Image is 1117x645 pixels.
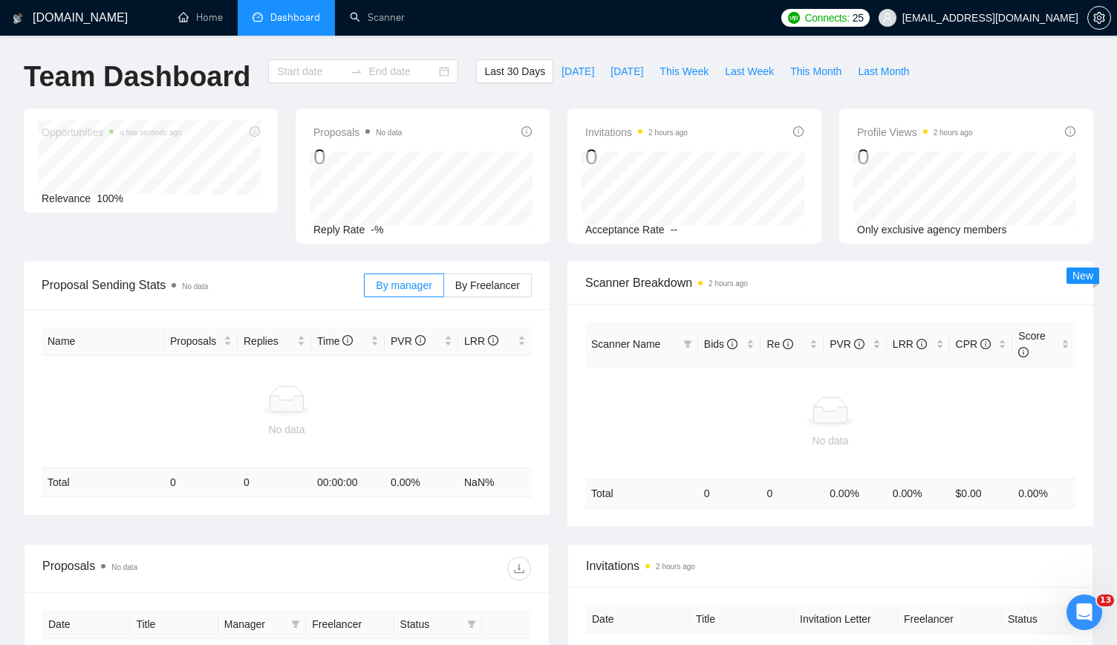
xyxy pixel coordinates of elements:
th: Freelancer [306,610,394,639]
span: PVR [830,338,864,350]
span: info-circle [980,339,991,349]
span: info-circle [793,126,804,137]
span: Proposals [170,333,221,349]
span: [DATE] [561,63,594,80]
h1: Team Dashboard [24,59,250,94]
span: info-circle [916,339,927,349]
span: -% [371,224,383,236]
span: setting [1088,12,1110,24]
span: filter [291,620,300,629]
div: No data [48,421,526,438]
span: filter [680,333,695,355]
span: Last 30 Days [484,63,545,80]
span: info-circle [783,339,793,349]
span: filter [683,340,692,349]
span: Manager [224,616,285,632]
span: info-circle [488,335,498,346]
span: LRR [893,338,927,350]
span: info-circle [727,339,737,349]
time: 2 hours ago [648,129,688,137]
td: 0 [698,479,761,508]
span: Last Month [858,63,909,80]
button: This Month [782,59,850,83]
td: 0 [164,468,238,497]
span: filter [467,620,476,629]
span: Invitations [585,123,688,141]
span: New [1072,270,1093,282]
span: Time [317,335,353,347]
span: Acceptance Rate [585,224,665,236]
span: This Month [790,63,841,80]
span: Reply Rate [313,224,365,236]
div: 0 [585,143,688,171]
th: Replies [238,327,311,356]
span: No data [182,282,208,291]
img: upwork-logo.png [788,12,800,24]
div: Proposals [42,557,287,580]
td: Total [585,479,698,508]
td: 0 [238,468,311,497]
td: 0.00 % [824,479,887,508]
span: Scanner Name [591,338,660,350]
span: dashboard [253,12,263,22]
td: 0.00 % [385,468,458,497]
span: Bids [704,338,737,350]
span: info-circle [1065,126,1075,137]
iframe: Intercom live chat [1066,594,1102,630]
button: download [507,557,531,580]
span: 100% [97,192,123,204]
span: Connects: [804,10,849,26]
span: 13 [1097,594,1114,606]
button: Last Month [850,59,917,83]
span: Relevance [42,192,91,204]
span: Status [400,616,461,632]
a: setting [1087,12,1111,24]
span: This Week [660,63,709,80]
span: Re [766,338,793,350]
th: Freelancer [898,605,1002,634]
button: [DATE] [602,59,651,83]
div: 0 [313,143,402,171]
span: Replies [244,333,294,349]
td: 0 [761,479,824,508]
span: No data [376,129,402,137]
span: LRR [464,335,498,347]
th: Title [690,605,794,634]
span: info-circle [415,335,426,346]
input: Start date [277,63,345,80]
span: Profile Views [857,123,973,141]
span: info-circle [854,339,864,349]
td: 00:00:00 [311,468,385,497]
th: Status [1002,605,1106,634]
th: Manager [218,610,306,639]
span: -- [671,224,677,236]
th: Title [130,610,218,639]
span: Score [1018,330,1046,358]
span: 25 [853,10,864,26]
a: searchScanner [350,11,405,24]
button: [DATE] [553,59,602,83]
span: Proposal Sending Stats [42,276,364,294]
button: This Week [651,59,717,83]
time: 2 hours ago [709,279,748,288]
span: info-circle [342,335,353,346]
td: Total [42,468,164,497]
td: $ 0.00 [950,479,1013,508]
span: Dashboard [270,11,320,24]
div: 0 [857,143,973,171]
td: 0.00 % [1012,479,1075,508]
span: [DATE] [610,63,643,80]
td: 0.00 % [887,479,950,508]
span: By manager [376,279,432,291]
input: End date [368,63,436,80]
span: info-circle [521,126,532,137]
span: download [508,563,530,574]
th: Date [586,605,690,634]
th: Proposals [164,327,238,356]
span: filter [464,613,479,635]
td: NaN % [458,468,532,497]
button: Last Week [717,59,782,83]
span: Last Week [725,63,774,80]
span: No data [111,563,137,571]
time: 2 hours ago [656,563,695,571]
